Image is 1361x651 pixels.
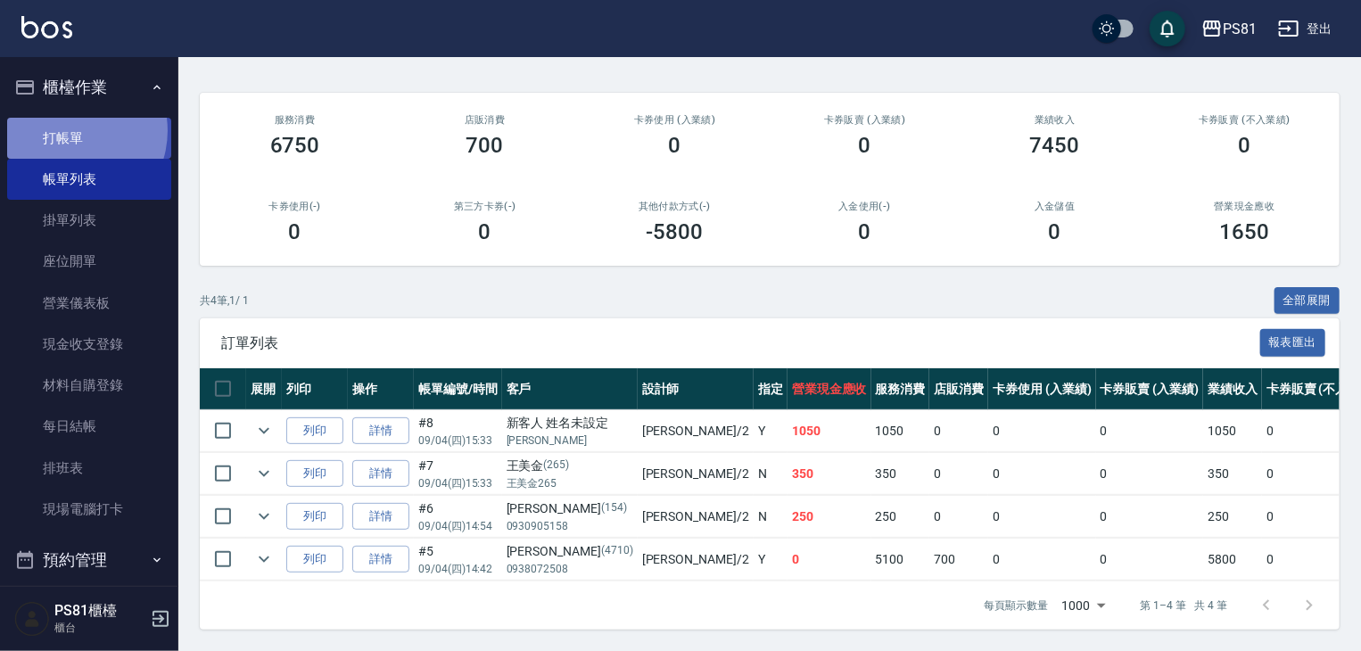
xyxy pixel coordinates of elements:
td: 5800 [1203,539,1262,581]
th: 店販消費 [929,368,988,410]
h3: 0 [289,219,301,244]
a: 材料自購登錄 [7,365,171,406]
h2: 卡券使用 (入業績) [601,114,748,126]
td: 0 [988,453,1096,495]
h3: 0 [669,133,681,158]
h2: 卡券使用(-) [221,201,368,212]
td: 0 [929,496,988,538]
td: 1050 [788,410,871,452]
td: Y [754,539,788,581]
h3: 0 [1239,133,1251,158]
h2: 店販消費 [411,114,558,126]
p: (154) [601,499,627,518]
a: 詳情 [352,546,409,573]
h2: 卡券販賣 (不入業績) [1171,114,1318,126]
a: 掛單列表 [7,200,171,241]
p: 王美金265 [507,475,633,491]
td: 0 [1096,539,1204,581]
td: #5 [414,539,502,581]
p: 共 4 筆, 1 / 1 [200,293,249,309]
button: 列印 [286,503,343,531]
td: 350 [871,453,930,495]
td: #8 [414,410,502,452]
button: 列印 [286,546,343,573]
button: 全部展開 [1274,287,1340,315]
th: 設計師 [638,368,754,410]
a: 每日結帳 [7,406,171,447]
th: 卡券販賣 (入業績) [1096,368,1204,410]
p: 09/04 (四) 15:33 [418,433,498,449]
div: PS81 [1223,18,1257,40]
h2: 入金儲值 [981,201,1128,212]
a: 打帳單 [7,118,171,159]
div: 王美金 [507,457,633,475]
h2: 業績收入 [981,114,1128,126]
img: Person [14,601,50,637]
button: expand row [251,546,277,573]
button: 報表匯出 [1260,329,1326,357]
td: [PERSON_NAME] /2 [638,496,754,538]
h2: 卡券販賣 (入業績) [791,114,938,126]
div: 1000 [1055,581,1112,630]
td: 0 [1096,410,1204,452]
th: 客戶 [502,368,638,410]
th: 服務消費 [871,368,930,410]
span: 訂單列表 [221,334,1260,352]
h3: -5800 [647,219,704,244]
h2: 其他付款方式(-) [601,201,748,212]
p: 09/04 (四) 14:42 [418,561,498,577]
td: [PERSON_NAME] /2 [638,453,754,495]
td: [PERSON_NAME] /2 [638,539,754,581]
td: 0 [929,410,988,452]
h2: 第三方卡券(-) [411,201,558,212]
a: 現場電腦打卡 [7,489,171,530]
p: 09/04 (四) 15:33 [418,475,498,491]
p: (265) [544,457,570,475]
td: 0 [1096,453,1204,495]
div: [PERSON_NAME] [507,499,633,518]
a: 帳單列表 [7,159,171,200]
td: 250 [1203,496,1262,538]
td: 250 [788,496,871,538]
p: (4710) [601,542,633,561]
td: 0 [988,496,1096,538]
th: 操作 [348,368,414,410]
td: 350 [788,453,871,495]
td: 0 [788,539,871,581]
td: 350 [1203,453,1262,495]
a: 營業儀表板 [7,283,171,324]
h3: 700 [466,133,504,158]
button: expand row [251,417,277,444]
th: 帳單編號/時間 [414,368,502,410]
td: 0 [1096,496,1204,538]
img: Logo [21,16,72,38]
a: 報表匯出 [1260,334,1326,350]
h2: 營業現金應收 [1171,201,1318,212]
td: 1050 [871,410,930,452]
button: 登出 [1271,12,1340,45]
h3: 0 [859,219,871,244]
p: 第 1–4 筆 共 4 筆 [1141,597,1227,614]
a: 排班表 [7,448,171,489]
a: 詳情 [352,417,409,445]
h2: 入金使用(-) [791,201,938,212]
td: 5100 [871,539,930,581]
td: 0 [988,410,1096,452]
button: expand row [251,460,277,487]
h3: 服務消費 [221,114,368,126]
p: [PERSON_NAME] [507,433,633,449]
th: 卡券使用 (入業績) [988,368,1096,410]
p: 0930905158 [507,518,633,534]
button: save [1150,11,1185,46]
button: 預約管理 [7,537,171,583]
p: 0938072508 [507,561,633,577]
a: 詳情 [352,460,409,488]
td: [PERSON_NAME] /2 [638,410,754,452]
th: 營業現金應收 [788,368,871,410]
h3: 1650 [1220,219,1270,244]
a: 現金收支登錄 [7,324,171,365]
button: expand row [251,503,277,530]
td: Y [754,410,788,452]
div: [PERSON_NAME] [507,542,633,561]
p: 每頁顯示數量 [984,597,1048,614]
